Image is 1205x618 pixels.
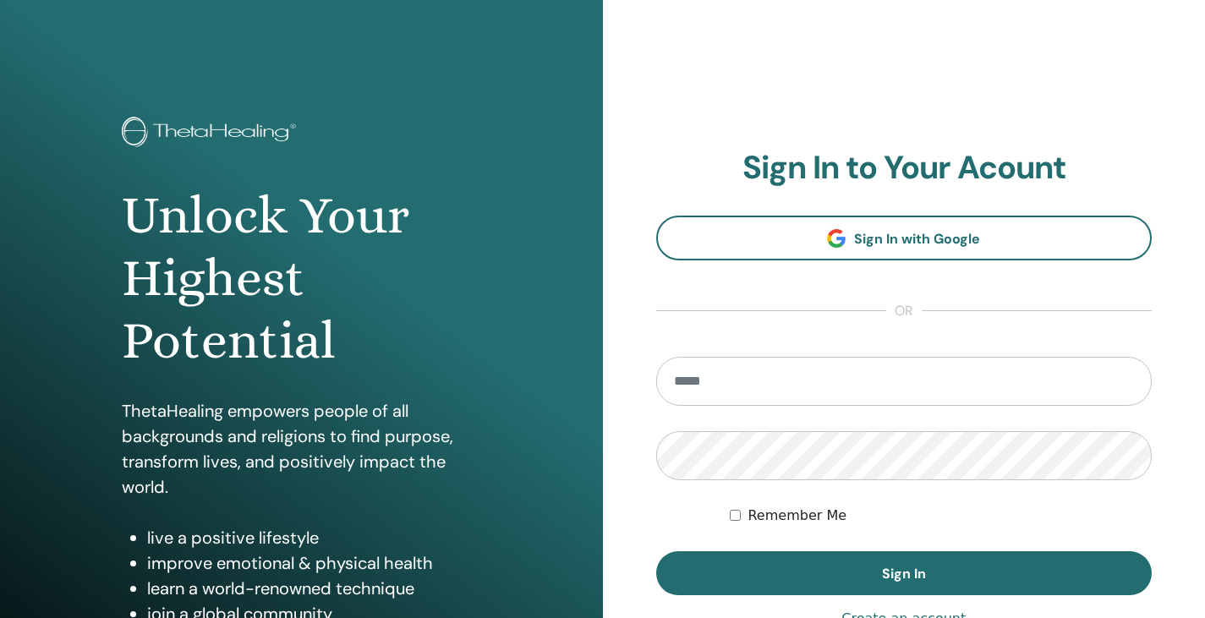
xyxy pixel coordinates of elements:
[886,301,922,321] span: or
[122,184,481,373] h1: Unlock Your Highest Potential
[656,216,1153,260] a: Sign In with Google
[147,550,481,576] li: improve emotional & physical health
[656,551,1153,595] button: Sign In
[748,506,846,526] label: Remember Me
[147,576,481,601] li: learn a world-renowned technique
[730,506,1152,526] div: Keep me authenticated indefinitely or until I manually logout
[854,230,980,248] span: Sign In with Google
[122,398,481,500] p: ThetaHealing empowers people of all backgrounds and religions to find purpose, transform lives, a...
[882,565,926,582] span: Sign In
[147,525,481,550] li: live a positive lifestyle
[656,149,1153,188] h2: Sign In to Your Acount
